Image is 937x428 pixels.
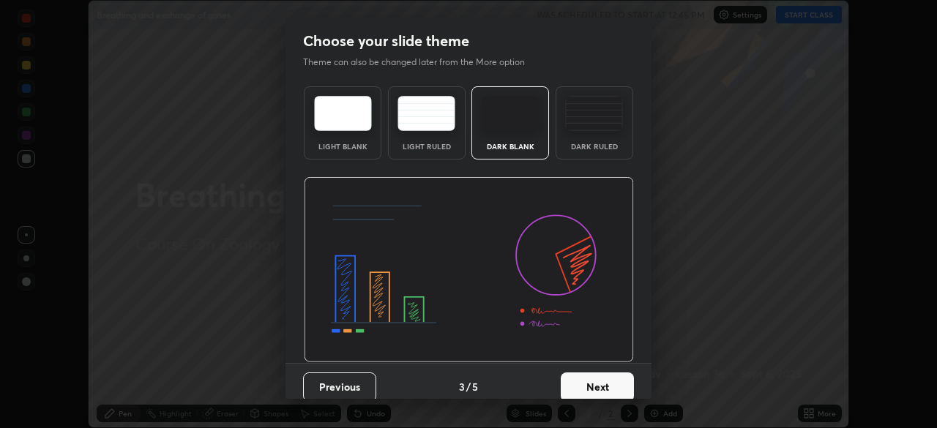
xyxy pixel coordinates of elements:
button: Previous [303,372,376,402]
img: darkRuledTheme.de295e13.svg [565,96,623,131]
div: Dark Ruled [565,143,624,150]
div: Light Blank [313,143,372,150]
h4: 5 [472,379,478,394]
div: Light Ruled [397,143,456,150]
img: darkThemeBanner.d06ce4a2.svg [304,177,634,363]
img: lightRuledTheme.5fabf969.svg [397,96,455,131]
img: darkTheme.f0cc69e5.svg [482,96,540,131]
img: lightTheme.e5ed3b09.svg [314,96,372,131]
p: Theme can also be changed later from the More option [303,56,540,69]
h2: Choose your slide theme [303,31,469,50]
h4: 3 [459,379,465,394]
button: Next [561,372,634,402]
h4: / [466,379,471,394]
div: Dark Blank [481,143,540,150]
